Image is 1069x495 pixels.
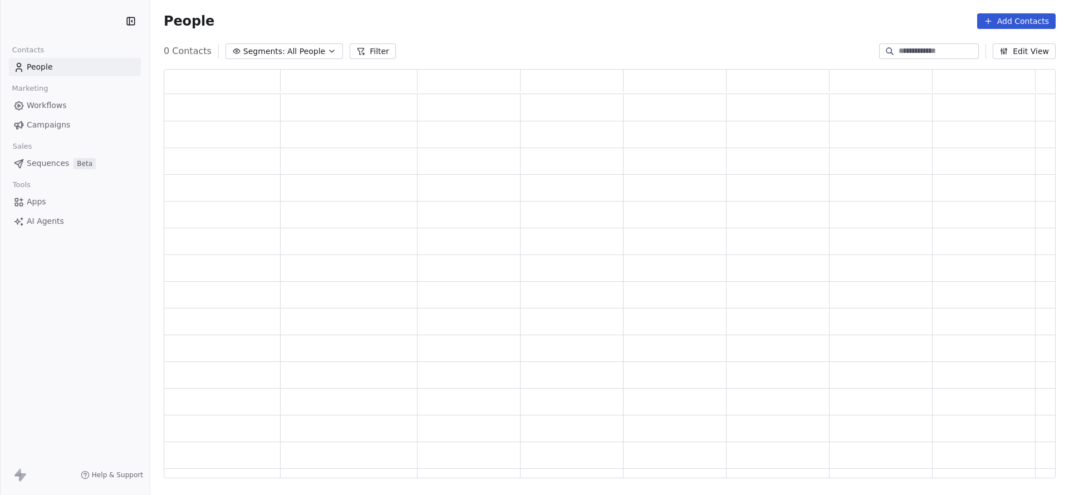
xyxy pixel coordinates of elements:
span: People [27,61,53,73]
button: Add Contacts [977,13,1056,29]
button: Filter [350,43,396,59]
span: Campaigns [27,119,70,131]
span: Contacts [7,42,49,58]
span: Help & Support [92,471,143,479]
span: AI Agents [27,215,64,227]
span: Sales [8,138,37,155]
a: People [9,58,141,76]
a: AI Agents [9,212,141,231]
span: Tools [8,177,35,193]
a: Campaigns [9,116,141,134]
span: All People [287,46,325,57]
span: Beta [73,158,96,169]
a: Apps [9,193,141,211]
span: Apps [27,196,46,208]
a: Workflows [9,96,141,115]
span: People [164,13,214,30]
button: Edit View [993,43,1056,59]
span: Sequences [27,158,69,169]
a: Help & Support [81,471,143,479]
span: 0 Contacts [164,45,212,58]
span: Workflows [27,100,67,111]
span: Segments: [243,46,285,57]
a: SequencesBeta [9,154,141,173]
span: Marketing [7,80,53,97]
